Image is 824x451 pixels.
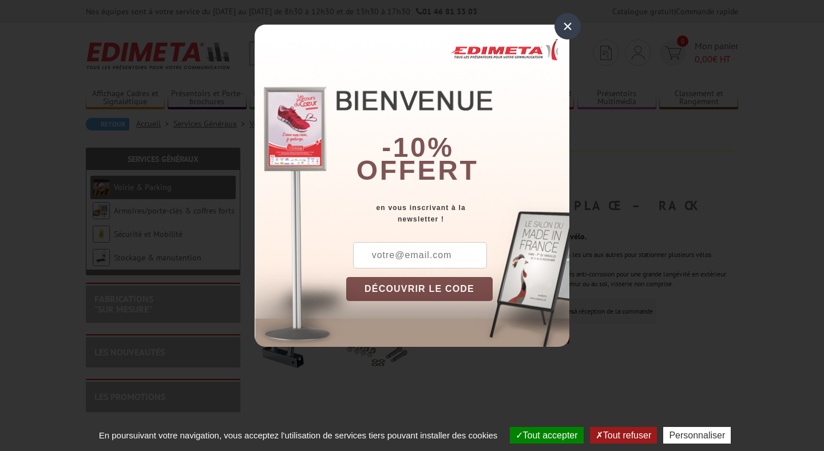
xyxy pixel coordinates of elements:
[382,132,454,163] b: -10%
[663,427,731,444] button: Personnaliser (fenêtre modale)
[93,430,504,440] span: En poursuivant votre navigation, vous acceptez l'utilisation de services tiers pouvant installer ...
[353,242,487,268] input: votre@email.com
[356,155,479,185] font: offert
[346,277,493,301] button: DÉCOUVRIR LE CODE
[346,202,569,225] div: en vous inscrivant à la newsletter !
[554,13,581,39] div: ×
[590,427,657,444] button: Tout refuser
[510,427,584,444] button: Tout accepter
